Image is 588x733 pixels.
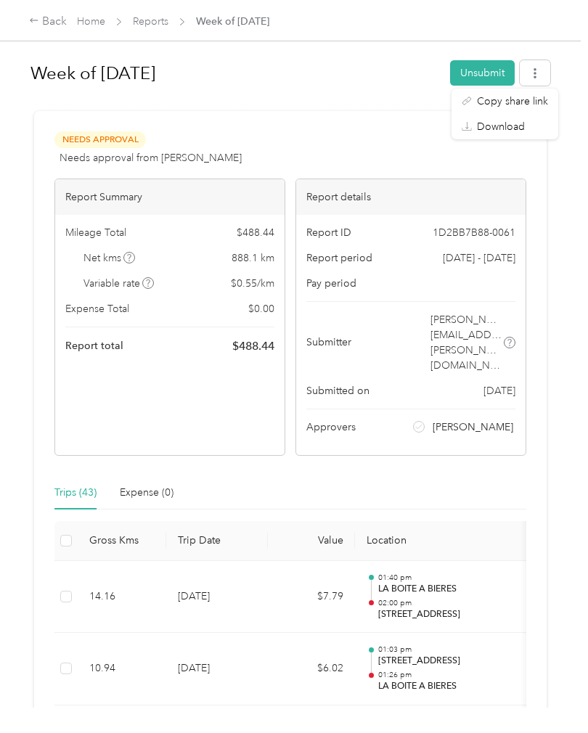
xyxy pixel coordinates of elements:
span: Submitter [306,335,351,350]
th: Trip Date [166,521,268,561]
td: 10.94 [78,633,166,705]
button: Unsubmit [450,60,515,86]
span: Report period [306,250,372,266]
th: Value [268,521,355,561]
div: Expense (0) [120,485,173,501]
a: Reports [133,15,168,28]
div: Report Summary [55,179,285,215]
iframe: Everlance-gr Chat Button Frame [507,652,588,733]
p: [STREET_ADDRESS] [378,655,525,668]
td: [DATE] [166,561,268,634]
h1: Week of August 25 2025 [30,56,440,91]
span: Submitted on [306,383,369,398]
span: 1D2BB7B88-0061 [433,225,515,240]
p: LA BOITE A BIERES [378,680,525,693]
span: Week of [DATE] [196,14,269,29]
span: Expense Total [65,301,129,316]
div: Trips (43) [54,485,97,501]
span: [PERSON_NAME][EMAIL_ADDRESS][PERSON_NAME][DOMAIN_NAME] [430,312,502,373]
p: 02:00 pm [378,598,525,608]
span: Needs approval from [PERSON_NAME] [60,150,242,165]
p: 01:26 pm [378,670,525,680]
p: 01:03 pm [378,644,525,655]
span: Net kms [83,250,136,266]
span: Report ID [306,225,351,240]
span: [DATE] - [DATE] [443,250,515,266]
td: $6.02 [268,633,355,705]
span: $ 488.44 [237,225,274,240]
span: Report total [65,338,123,353]
div: Back [29,13,67,30]
th: Location [355,521,536,561]
td: [DATE] [166,633,268,705]
span: Variable rate [83,276,155,291]
p: [STREET_ADDRESS] [378,608,525,621]
span: Approvers [306,419,356,435]
a: Home [77,15,105,28]
span: Pay period [306,276,356,291]
span: $ 488.44 [232,337,274,355]
span: 888.1 km [232,250,274,266]
span: [PERSON_NAME] [433,419,513,435]
span: [DATE] [483,383,515,398]
span: Download [477,119,525,134]
td: $7.79 [268,561,355,634]
span: $ 0.00 [248,301,274,316]
p: LA BOITE A BIERES [378,583,525,596]
td: 14.16 [78,561,166,634]
span: Mileage Total [65,225,126,240]
div: Report details [296,179,526,215]
p: 01:40 pm [378,573,525,583]
span: $ 0.55 / km [231,276,274,291]
th: Gross Kms [78,521,166,561]
span: Copy share link [477,94,548,109]
span: Needs Approval [54,131,146,148]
